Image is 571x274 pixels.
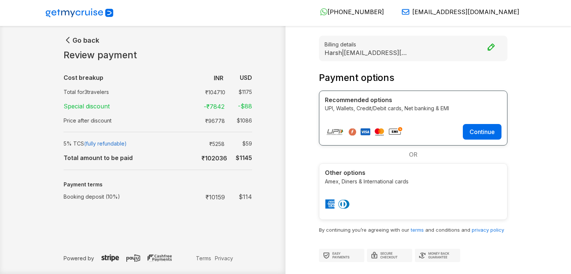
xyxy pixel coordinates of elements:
[325,169,501,176] h4: Other options
[64,74,103,81] b: Cost breakup
[412,8,519,16] span: [EMAIL_ADDRESS][DOMAIN_NAME]
[186,114,190,127] td: :
[186,85,190,99] td: :
[325,97,501,104] h4: Recommended options
[64,182,252,188] h5: Payment terms
[463,124,501,140] button: Continue
[325,40,502,48] small: Billing details
[64,36,99,45] button: Go back
[186,99,190,114] td: :
[396,8,519,16] a: [EMAIL_ADDRESS][DOMAIN_NAME]
[64,137,186,150] td: 5% TCS
[186,189,190,204] td: :
[194,254,213,262] a: Terms
[200,115,228,126] td: ₹ 96778
[64,85,186,99] td: Total for 3 travelers
[214,74,223,82] b: INR
[472,227,504,233] a: privacy policy
[126,254,140,262] img: payu
[186,70,190,85] td: :
[228,115,252,126] td: $ 1086
[314,8,384,16] a: [PHONE_NUMBER]
[64,189,186,204] td: Booking deposit (10%)
[239,193,252,200] strong: $ 114
[325,177,501,185] p: Amex, Diners & International cards
[411,227,424,233] a: terms
[325,49,410,56] p: Harsh | [EMAIL_ADDRESS][DOMAIN_NAME]
[64,254,194,262] p: Powered by
[236,154,252,162] b: $ 1145
[64,114,186,127] td: Price after discount
[200,87,228,97] td: ₹ 104710
[64,102,110,110] strong: Special discount
[84,140,127,147] span: (fully refundable)
[206,193,225,201] strong: ₹ 10159
[200,138,228,149] td: ₹ 5258
[320,8,328,16] img: WhatsApp
[240,74,252,81] b: USD
[319,72,507,84] h3: Payment options
[402,8,409,16] img: Email
[64,50,252,61] h1: Review payment
[213,254,235,262] a: Privacy
[319,146,507,163] div: OR
[228,87,252,97] td: $ 1175
[64,154,133,162] b: Total amount to be paid
[228,138,252,149] td: $ 59
[238,102,252,110] strong: -$ 88
[101,254,119,262] img: stripe
[204,103,225,110] strong: -₹ 7842
[328,8,384,16] span: [PHONE_NUMBER]
[319,226,507,234] p: By continuing you’re agreeing with our and conditions and
[325,104,501,112] p: UPI, Wallets, Credit/Debit cards, Net banking & EMI
[186,150,190,165] td: :
[201,154,227,162] b: ₹ 102036
[148,254,172,262] img: cashfree
[186,137,190,150] td: :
